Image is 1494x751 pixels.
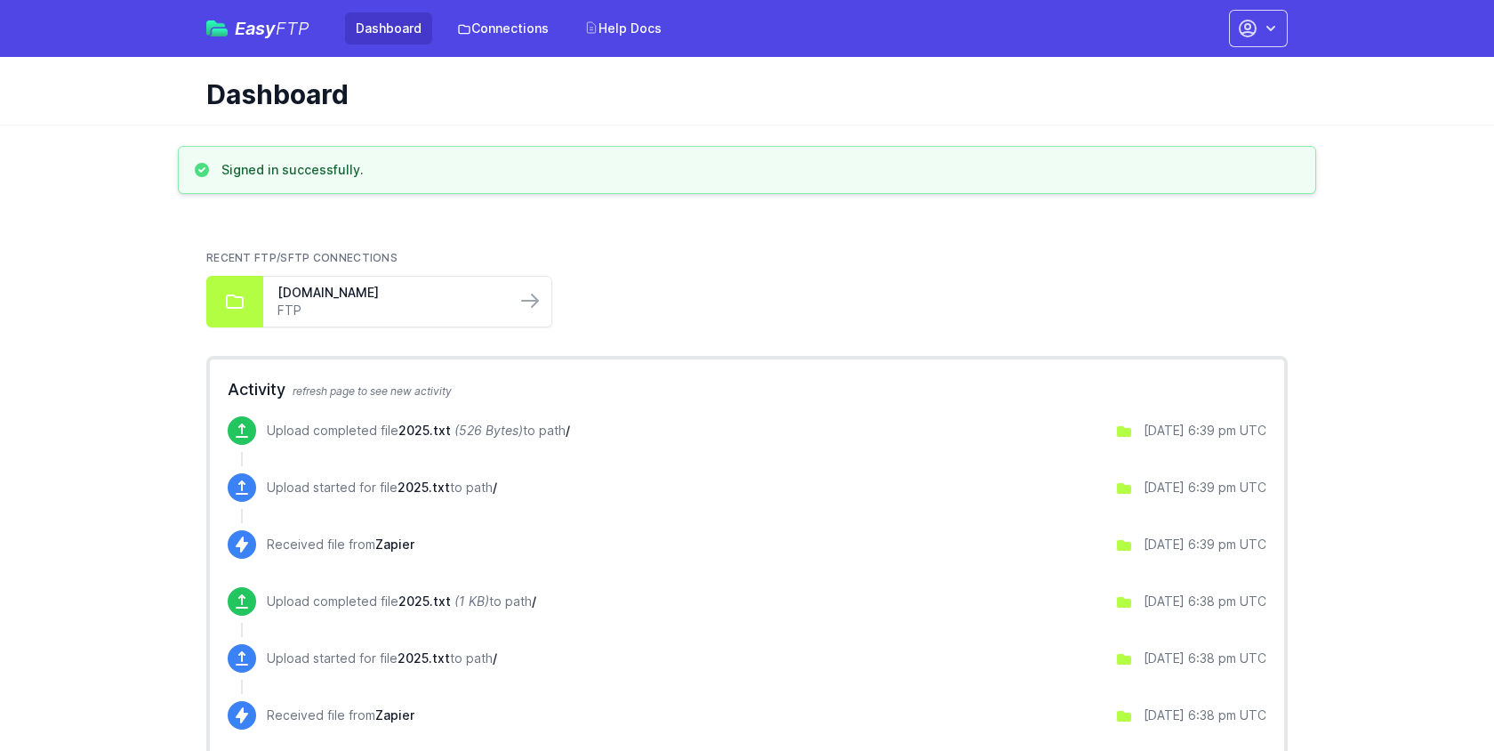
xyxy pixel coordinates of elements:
[493,650,497,666] span: /
[267,422,570,440] p: Upload completed file to path
[1144,650,1266,667] div: [DATE] 6:38 pm UTC
[398,480,450,495] span: 2025.txt
[398,650,450,666] span: 2025.txt
[1144,422,1266,440] div: [DATE] 6:39 pm UTC
[228,377,1266,402] h2: Activity
[206,251,1288,265] h2: Recent FTP/SFTP Connections
[267,650,497,667] p: Upload started for file to path
[1144,479,1266,497] div: [DATE] 6:39 pm UTC
[398,594,451,609] span: 2025.txt
[267,536,414,553] p: Received file from
[221,161,364,179] h3: Signed in successfully.
[345,12,432,44] a: Dashboard
[1144,707,1266,724] div: [DATE] 6:38 pm UTC
[446,12,559,44] a: Connections
[206,20,309,37] a: EasyFTP
[375,707,414,723] span: Zapier
[493,480,497,495] span: /
[277,302,502,319] a: FTP
[566,423,570,438] span: /
[375,537,414,552] span: Zapier
[267,479,497,497] p: Upload started for file to path
[206,20,228,36] img: easyftp_logo.png
[267,593,536,610] p: Upload completed file to path
[454,423,523,438] i: (526 Bytes)
[206,78,1273,110] h1: Dashboard
[574,12,672,44] a: Help Docs
[276,18,309,39] span: FTP
[398,423,451,438] span: 2025.txt
[454,594,489,609] i: (1 KB)
[293,384,452,398] span: refresh page to see new activity
[267,707,414,724] p: Received file from
[277,284,502,302] a: [DOMAIN_NAME]
[235,20,309,37] span: Easy
[1144,593,1266,610] div: [DATE] 6:38 pm UTC
[1144,536,1266,553] div: [DATE] 6:39 pm UTC
[532,594,536,609] span: /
